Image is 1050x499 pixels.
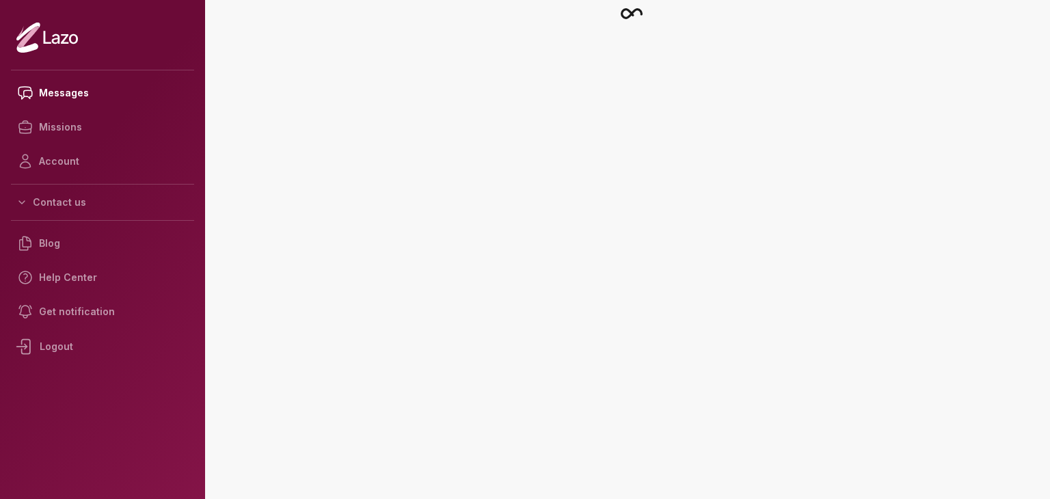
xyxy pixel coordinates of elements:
[11,190,194,215] button: Contact us
[11,226,194,260] a: Blog
[11,329,194,364] div: Logout
[11,76,194,110] a: Messages
[11,295,194,329] a: Get notification
[11,144,194,178] a: Account
[11,260,194,295] a: Help Center
[11,110,194,144] a: Missions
